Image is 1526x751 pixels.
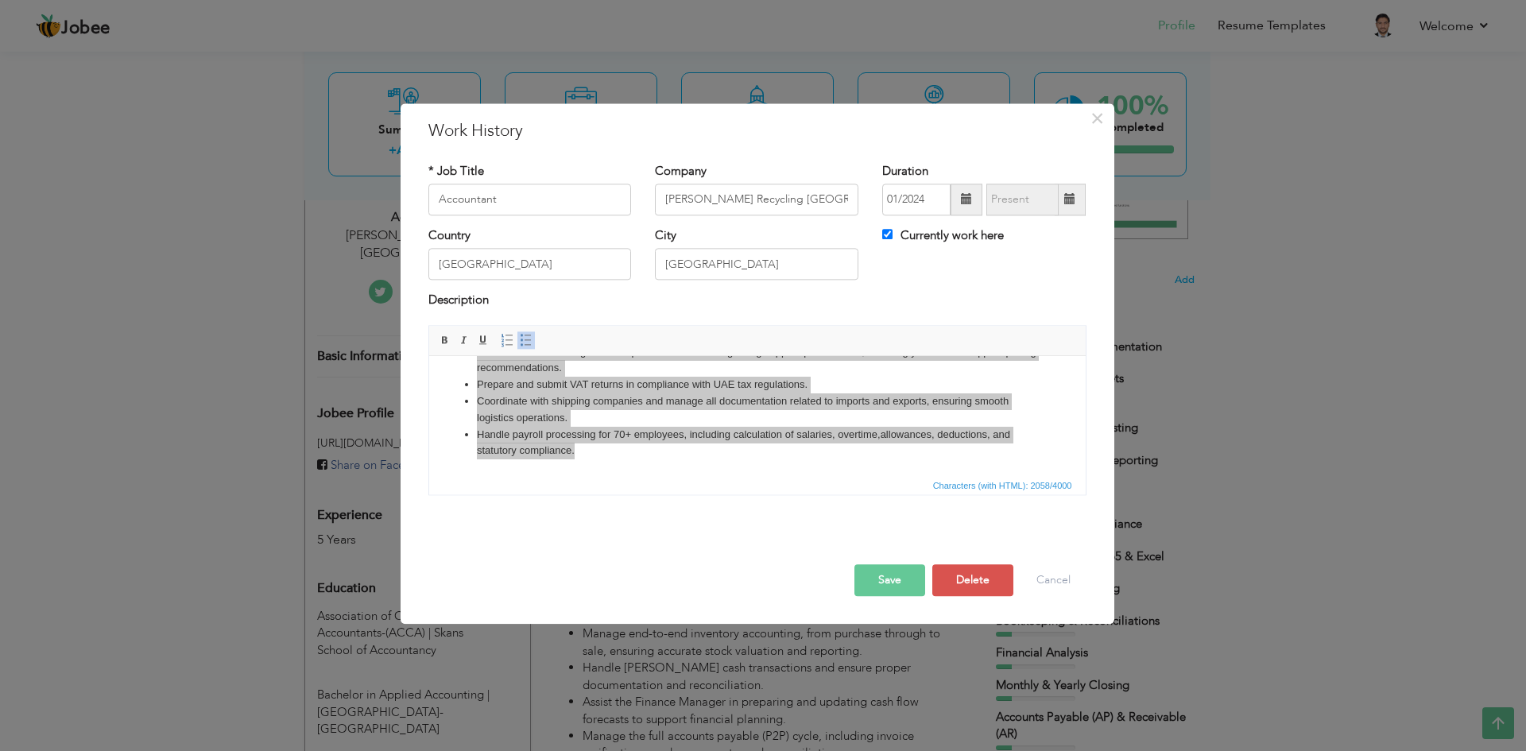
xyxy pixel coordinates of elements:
[1085,106,1110,131] button: Close
[655,227,676,244] label: City
[455,331,473,349] a: Italic
[48,71,609,104] li: Handle payroll processing for 70+ employees, including calculation of salaries, overtime,allowanc...
[428,292,489,309] label: Description
[428,163,484,180] label: * Job Title
[930,478,1075,493] span: Characters (with HTML): 2058/4000
[436,331,454,349] a: Bold
[474,331,492,349] a: Underline
[932,564,1013,596] button: Delete
[428,227,471,244] label: Country
[655,163,707,180] label: Company
[854,564,925,596] button: Save
[517,331,535,349] a: Insert/Remove Bulleted List
[48,21,609,37] li: Prepare and submit VAT returns in compliance with UAE tax regulations.
[429,356,1086,475] iframe: Rich Text Editor, workEditor
[882,227,1004,244] label: Currently work here
[1021,564,1086,596] button: Cancel
[1090,104,1104,133] span: ×
[882,163,928,180] label: Duration
[882,229,893,239] input: Currently work here
[48,37,609,71] li: Coordinate with shipping companies and manage all documentation related to imports and exports, e...
[930,478,1077,493] div: Statistics
[428,119,1086,143] h3: Work History
[986,184,1059,215] input: Present
[498,331,516,349] a: Insert/Remove Numbered List
[882,184,951,215] input: From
